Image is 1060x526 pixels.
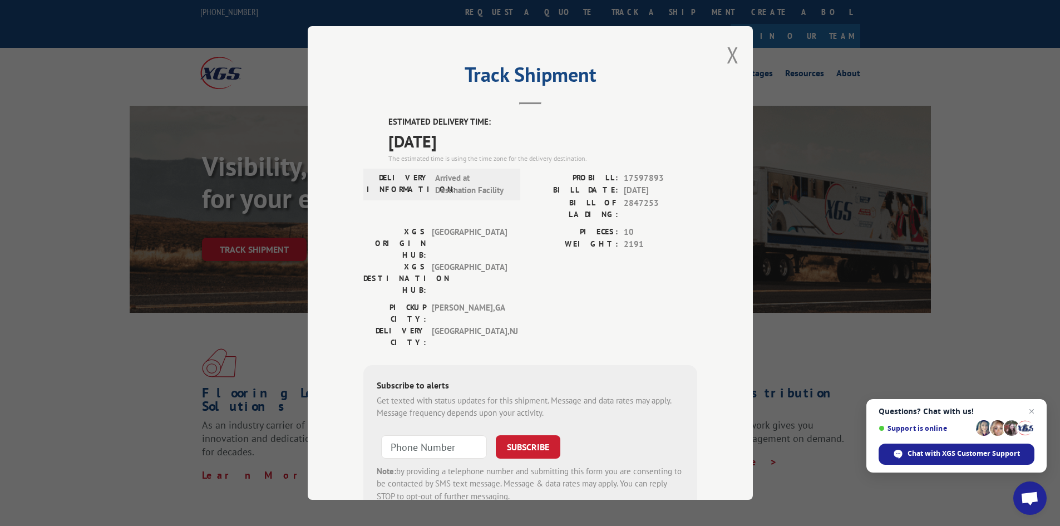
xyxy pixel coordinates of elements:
[624,238,697,251] span: 2191
[908,449,1020,459] span: Chat with XGS Customer Support
[432,302,507,325] span: [PERSON_NAME] , GA
[1025,405,1038,418] span: Close chat
[388,154,697,164] div: The estimated time is using the time zone for the delivery destination.
[879,407,1034,416] span: Questions? Chat with us!
[363,302,426,325] label: PICKUP CITY:
[624,184,697,197] span: [DATE]
[530,226,618,239] label: PIECES:
[530,197,618,220] label: BILL OF LADING:
[377,466,396,476] strong: Note:
[388,129,697,154] span: [DATE]
[363,67,697,88] h2: Track Shipment
[363,261,426,296] label: XGS DESTINATION HUB:
[530,184,618,197] label: BILL DATE:
[879,444,1034,465] div: Chat with XGS Customer Support
[1013,481,1047,515] div: Open chat
[496,435,560,459] button: SUBSCRIBE
[432,226,507,261] span: [GEOGRAPHIC_DATA]
[363,325,426,348] label: DELIVERY CITY:
[388,116,697,129] label: ESTIMATED DELIVERY TIME:
[624,172,697,185] span: 17597893
[879,424,972,432] span: Support is online
[377,378,684,395] div: Subscribe to alerts
[367,172,430,197] label: DELIVERY INFORMATION:
[624,226,697,239] span: 10
[377,395,684,420] div: Get texted with status updates for this shipment. Message and data rates may apply. Message frequ...
[377,465,684,503] div: by providing a telephone number and submitting this form you are consenting to be contacted by SM...
[530,172,618,185] label: PROBILL:
[432,261,507,296] span: [GEOGRAPHIC_DATA]
[432,325,507,348] span: [GEOGRAPHIC_DATA] , NJ
[435,172,510,197] span: Arrived at Destination Facility
[381,435,487,459] input: Phone Number
[624,197,697,220] span: 2847253
[363,226,426,261] label: XGS ORIGIN HUB:
[530,238,618,251] label: WEIGHT:
[727,40,739,70] button: Close modal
